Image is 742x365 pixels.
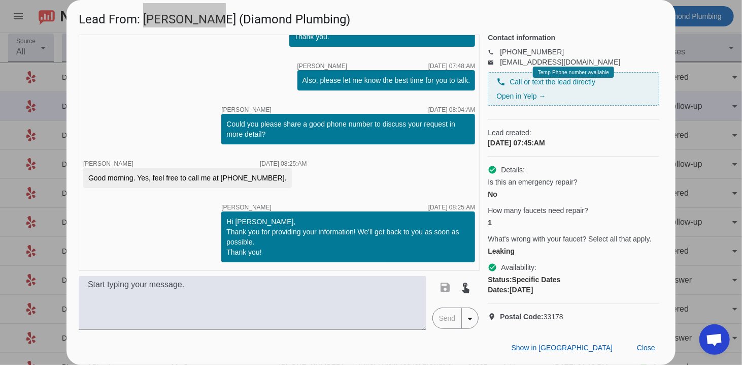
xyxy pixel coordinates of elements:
span: Close [637,344,655,352]
div: [DATE] 08:25:AM [428,204,475,210]
div: Open chat [699,324,730,355]
span: Availability: [501,262,536,272]
span: 33178 [500,312,563,322]
div: [DATE] [488,285,659,295]
div: Specific Dates [488,275,659,285]
strong: Status: [488,276,512,284]
mat-icon: arrow_drop_down [464,313,476,325]
span: Call or text the lead directly [510,77,595,87]
h4: Contact information [488,33,659,43]
a: [EMAIL_ADDRESS][DOMAIN_NAME] [500,58,620,66]
span: [PERSON_NAME] [221,107,272,113]
span: How many faucets need repair? [488,205,588,216]
span: Show in [GEOGRAPHIC_DATA] [512,344,613,352]
div: [DATE] 08:04:AM [428,107,475,113]
div: Leaking [488,246,659,256]
span: Details: [501,165,525,175]
mat-icon: location_on [488,313,500,321]
span: [PERSON_NAME] [221,204,272,210]
div: Also, please let me know the best time for you to talk.​ [302,75,470,85]
div: Could you please share a good phone number to discuss your request in more detail?​ [226,119,470,139]
span: What's wrong with your faucet? Select all that apply. [488,234,651,244]
mat-icon: phone [488,49,500,54]
a: [PHONE_NUMBER] [500,48,564,56]
button: Show in [GEOGRAPHIC_DATA] [503,339,621,357]
span: Is this an emergency repair? [488,177,578,187]
mat-icon: check_circle [488,263,497,272]
span: [PERSON_NAME] [297,63,348,69]
span: Lead created: [488,128,659,138]
div: Hi [PERSON_NAME], Thank you for providing your information! We'll get back to you as soon as poss... [226,217,470,257]
div: 1 [488,218,659,228]
strong: Postal Code: [500,313,544,321]
mat-icon: touch_app [460,281,472,293]
mat-icon: phone [496,77,505,86]
a: Open in Yelp → [496,92,546,100]
span: Temp Phone number available [538,70,609,75]
mat-icon: email [488,59,500,65]
div: No [488,189,659,199]
button: Close [629,339,663,357]
mat-icon: check_circle [488,165,497,174]
div: [DATE] 07:45:AM [488,138,659,148]
div: Good morning. Yes, feel free to call me at [PHONE_NUMBER]. [88,173,287,183]
span: [PERSON_NAME] [83,160,133,167]
strong: Dates: [488,286,510,294]
div: [DATE] 07:48:AM [428,63,475,69]
div: [DATE] 08:25:AM [260,161,307,167]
